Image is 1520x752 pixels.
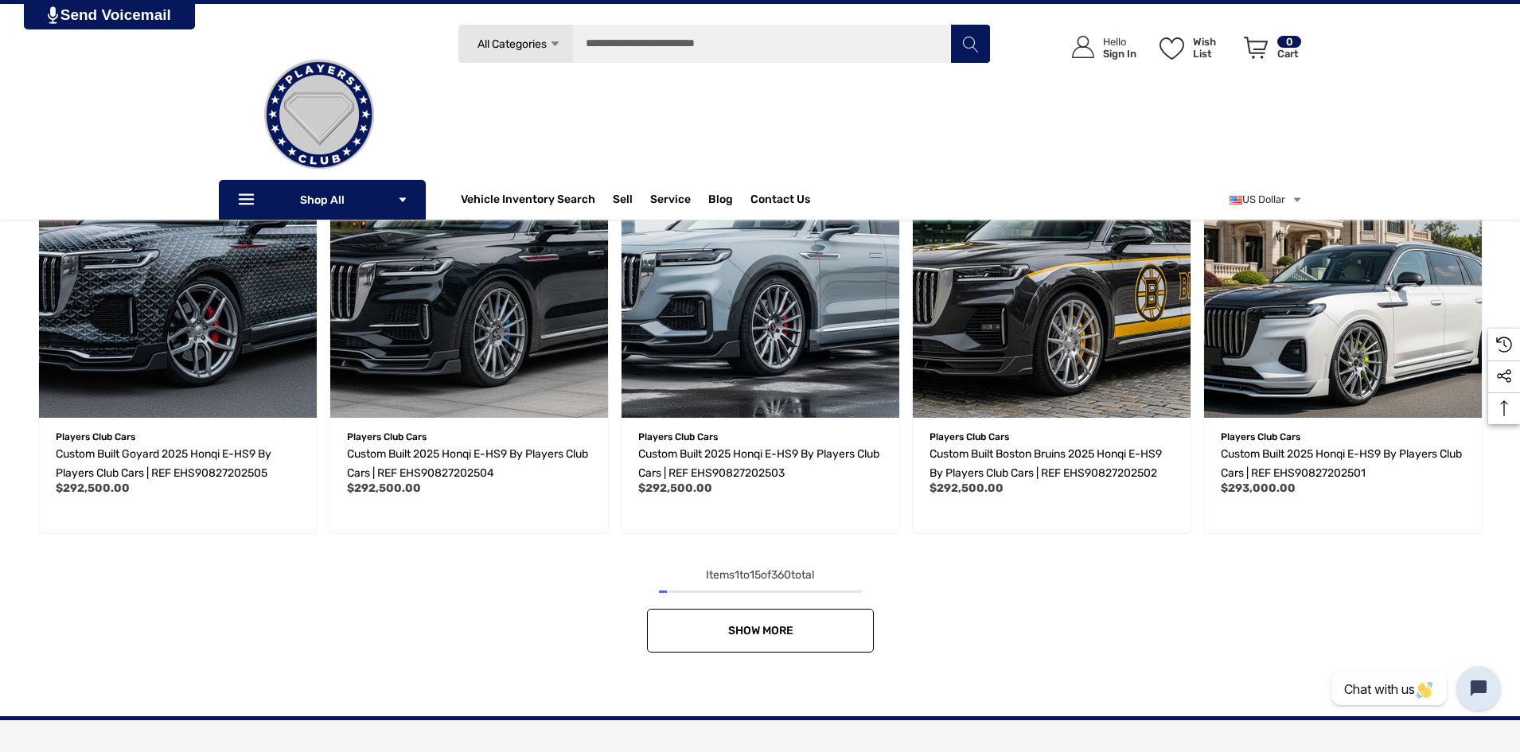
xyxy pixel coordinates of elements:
img: Players Club | Cars For Sale [240,35,399,194]
a: Custom Built Boston Bruins 2025 Honqi E-HS9 by Players Club Cars | REF EHS90827202502,$292,500.00 [913,140,1191,418]
svg: Icon Arrow Down [397,194,408,205]
svg: Recently Viewed [1496,337,1512,353]
a: Contact Us [750,193,810,210]
span: Sell [613,193,633,210]
a: Service [650,193,691,210]
svg: Icon Arrow Down [549,38,561,50]
p: Hello [1103,36,1136,48]
p: Shop All [219,180,426,220]
span: $293,000.00 [1221,481,1296,495]
img: Custom Built Boston Bruins 2025 Honqi E-HS9 by Players Club Cars | REF EHS90827202502 [913,140,1191,418]
span: Custom Built 2025 Honqi E-HS9 by Players Club Cars | REF EHS90827202504 [347,447,588,480]
a: Custom Built Goyard 2025 Honqi E-HS9 by Players Club Cars | REF EHS90827202505,$292,500.00 [56,445,300,483]
svg: Wish List [1159,37,1184,60]
a: USD [1230,184,1303,216]
a: Wish List Wish List [1152,20,1237,75]
a: Sign in [1054,20,1144,75]
svg: Top [1488,400,1520,416]
p: Wish List [1193,36,1235,60]
span: All Categories [477,37,546,51]
span: 1 [735,568,739,582]
p: Cart [1277,48,1301,60]
span: 360 [771,568,791,582]
a: Custom Built 2025 Honqi E-HS9 by Players Club Cars | REF EHS90827202501,$293,000.00 [1204,140,1482,418]
a: Custom Built 2025 Honqi E-HS9 by Players Club Cars | REF EHS90827202504,$292,500.00 [330,140,608,418]
svg: Icon User Account [1072,36,1094,58]
span: Show More [727,624,793,637]
p: Players Club Cars [56,427,300,447]
img: Custom Built 2025 Honqi E-HS9 by Players Club Cars | REF EHS90827202504 [330,140,608,418]
a: Custom Built Goyard 2025 Honqi E-HS9 by Players Club Cars | REF EHS90827202505,$292,500.00 [39,140,317,418]
a: Sell [613,184,650,216]
p: Players Club Cars [638,427,883,447]
a: Custom Built 2025 Honqi E-HS9 by Players Club Cars | REF EHS90827202503,$292,500.00 [622,140,899,418]
span: Custom Built Boston Bruins 2025 Honqi E-HS9 by Players Club Cars | REF EHS90827202502 [930,447,1162,480]
a: All Categories Icon Arrow Down Icon Arrow Up [458,24,573,64]
p: 0 [1277,36,1301,48]
p: Sign In [1103,48,1136,60]
a: Show More [647,609,874,653]
svg: Review Your Cart [1244,37,1268,59]
div: Items to of total [32,566,1488,585]
a: Custom Built 2025 Honqi E-HS9 by Players Club Cars | REF EHS90827202501,$293,000.00 [1221,445,1465,483]
p: Players Club Cars [930,427,1174,447]
svg: Social Media [1496,368,1512,384]
img: Custom Built Goyard 2025 Honqi E-HS9 by Players Club Cars | REF EHS90827202505 [39,140,317,418]
nav: pagination [32,566,1488,653]
a: Custom Built Boston Bruins 2025 Honqi E-HS9 by Players Club Cars | REF EHS90827202502,$292,500.00 [930,445,1174,483]
svg: Icon Line [236,191,260,209]
a: Vehicle Inventory Search [461,193,595,210]
span: $292,500.00 [930,481,1004,495]
img: Custom Built 2025 Honqi E-HS9 by Players Club Cars | REF EHS90827202503 [622,140,899,418]
a: Cart with 0 items [1237,20,1303,82]
span: Custom Built Goyard 2025 Honqi E-HS9 by Players Club Cars | REF EHS90827202505 [56,447,271,480]
p: Players Club Cars [1221,427,1465,447]
a: Custom Built 2025 Honqi E-HS9 by Players Club Cars | REF EHS90827202504,$292,500.00 [347,445,591,483]
span: $292,500.00 [638,481,712,495]
span: 15 [750,568,761,582]
button: Search [950,24,990,64]
span: $292,500.00 [56,481,130,495]
span: $292,500.00 [347,481,421,495]
span: Custom Built 2025 Honqi E-HS9 by Players Club Cars | REF EHS90827202503 [638,447,879,480]
img: PjwhLS0gR2VuZXJhdG9yOiBHcmF2aXQuaW8gLS0+PHN2ZyB4bWxucz0iaHR0cDovL3d3dy53My5vcmcvMjAwMC9zdmciIHhtb... [48,6,58,24]
a: Blog [708,193,733,210]
a: Custom Built 2025 Honqi E-HS9 by Players Club Cars | REF EHS90827202503,$292,500.00 [638,445,883,483]
p: Players Club Cars [347,427,591,447]
span: Custom Built 2025 Honqi E-HS9 by Players Club Cars | REF EHS90827202501 [1221,447,1462,480]
img: Custom Built 2025 Honqi E-HS9 by Players Club Cars | REF EHS90827202501 [1204,140,1482,418]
